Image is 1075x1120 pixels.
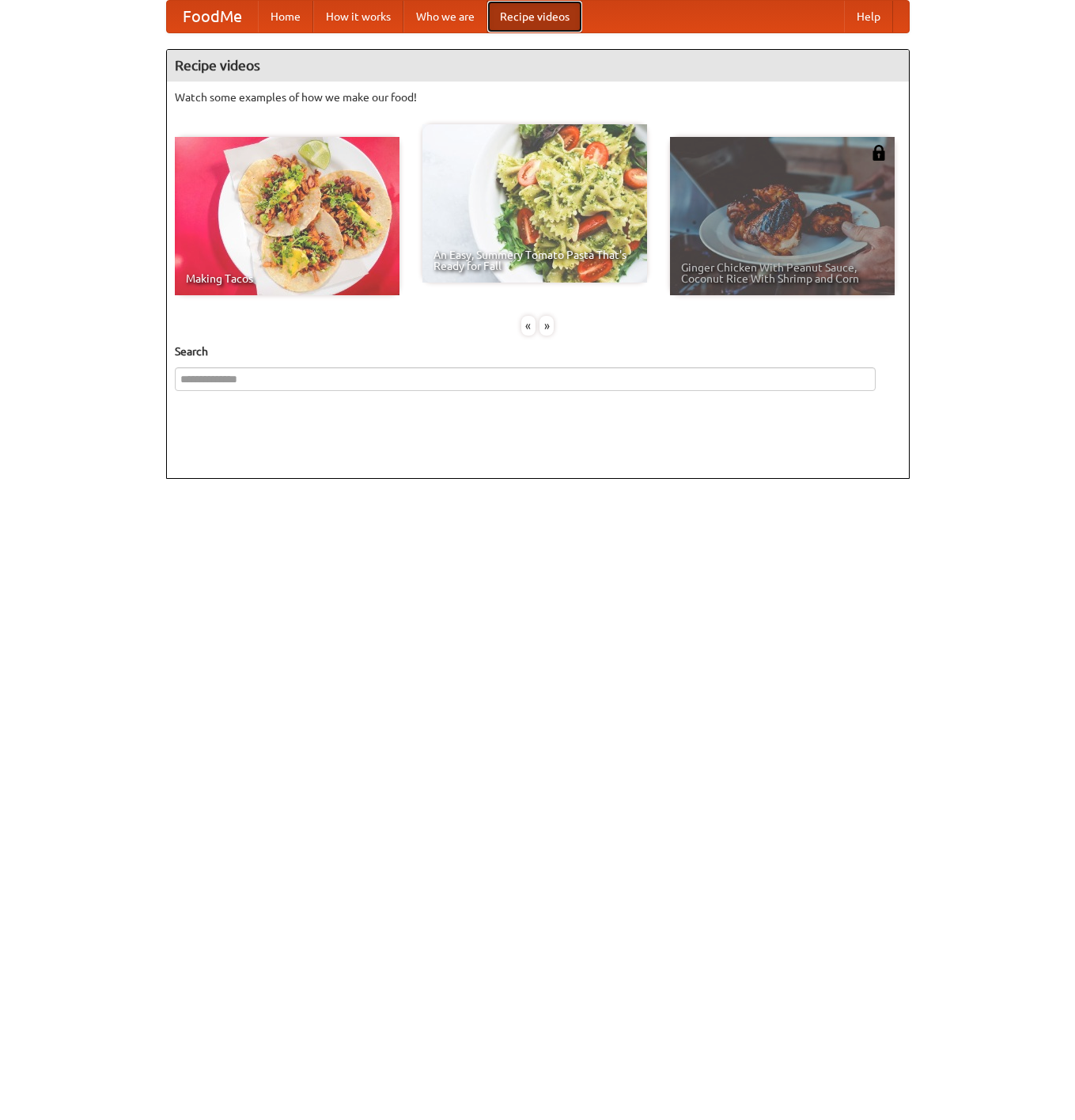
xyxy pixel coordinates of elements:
a: How it works [313,1,403,32]
a: FoodMe [167,1,258,32]
div: » [539,316,554,336]
h5: Search [175,344,901,359]
span: An Easy, Summery Tomato Pasta That's Ready for Fall [433,249,636,271]
a: An Easy, Summery Tomato Pasta That's Ready for Fall [422,124,647,283]
a: Who we are [403,1,487,32]
a: Making Tacos [175,137,399,295]
a: Home [258,1,313,32]
a: Help [844,1,893,32]
div: « [521,316,536,336]
p: Watch some examples of how we make our food! [175,89,901,105]
a: Recipe videos [487,1,582,32]
span: Making Tacos [186,273,388,284]
img: 483408.png [871,145,887,161]
h4: Recipe videos [167,50,909,82]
